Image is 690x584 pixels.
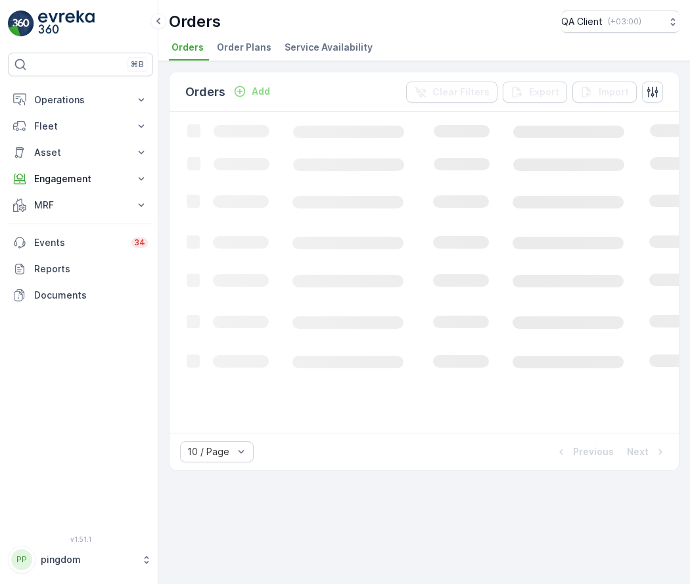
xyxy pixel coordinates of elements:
button: QA Client(+03:00) [561,11,679,33]
p: MRF [34,199,127,212]
button: Add [228,84,275,99]
img: logo_light-DOdMpM7g.png [38,11,95,37]
img: logo [8,11,34,37]
button: Engagement [8,166,153,192]
p: Asset [34,146,127,159]
p: 34 [134,237,145,248]
button: Import [572,82,637,103]
span: v 1.51.1 [8,535,153,543]
p: Import [599,85,629,99]
button: Clear Filters [406,82,497,103]
div: PP [11,549,32,570]
p: Previous [573,445,614,458]
p: Export [529,85,559,99]
p: QA Client [561,15,603,28]
p: Documents [34,289,148,302]
button: Previous [553,444,615,460]
span: Service Availability [285,41,373,54]
p: Add [252,85,270,98]
p: ⌘B [131,59,144,70]
p: Orders [185,83,225,101]
button: Asset [8,139,153,166]
p: Engagement [34,172,127,185]
button: Export [503,82,567,103]
p: Operations [34,93,127,107]
button: PPpingdom [8,546,153,573]
p: Orders [169,11,221,32]
p: Clear Filters [432,85,490,99]
button: Fleet [8,113,153,139]
span: Order Plans [217,41,271,54]
button: Next [626,444,668,460]
p: Events [34,236,124,249]
a: Documents [8,282,153,308]
button: MRF [8,192,153,218]
p: Next [627,445,649,458]
p: Fleet [34,120,127,133]
button: Operations [8,87,153,113]
p: pingdom [41,553,135,566]
a: Events34 [8,230,153,256]
p: ( +03:00 ) [608,16,641,27]
span: Orders [172,41,204,54]
p: Reports [34,262,148,276]
a: Reports [8,256,153,282]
